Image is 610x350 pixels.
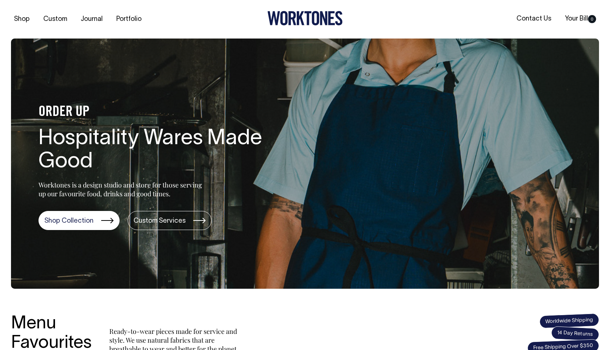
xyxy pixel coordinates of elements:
[11,13,33,25] a: Shop
[113,13,145,25] a: Portfolio
[39,127,273,174] h1: Hospitality Wares Made Good
[588,15,596,23] span: 0
[539,313,599,328] span: Worldwide Shipping
[39,181,205,198] p: Worktones is a design studio and store for those serving up our favourite food, drinks and good t...
[39,211,120,230] a: Shop Collection
[40,13,70,25] a: Custom
[128,211,212,230] a: Custom Services
[562,13,599,25] a: Your Bill0
[78,13,106,25] a: Journal
[551,326,599,342] span: 14 Day Returns
[514,13,554,25] a: Contact Us
[39,105,273,120] h4: ORDER UP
